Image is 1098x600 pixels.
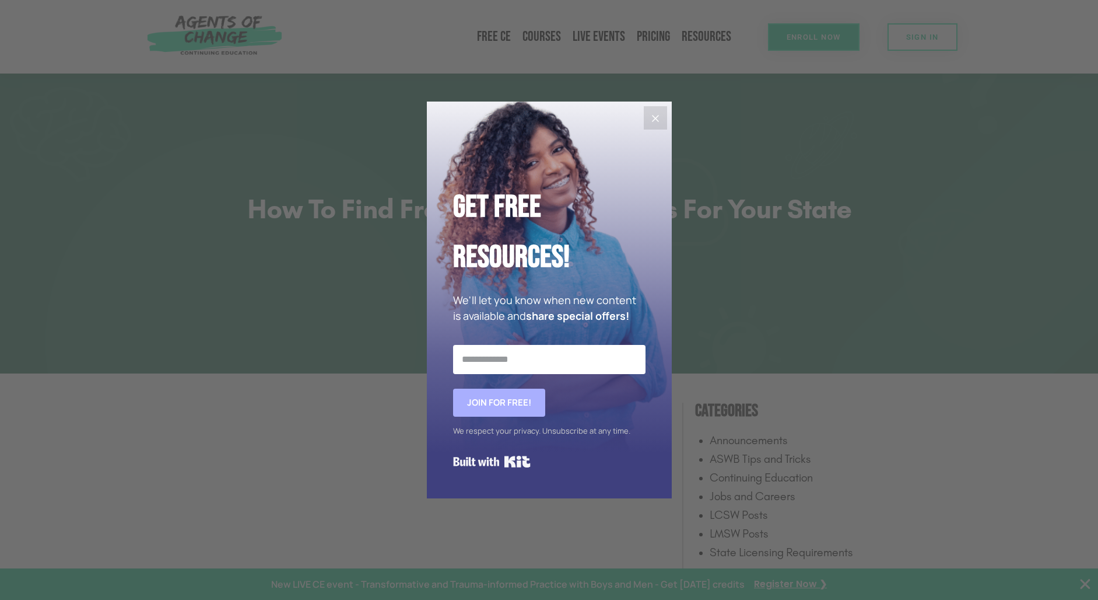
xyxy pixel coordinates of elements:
[453,451,531,472] a: Built with Kit
[644,106,667,130] button: Close
[453,389,545,417] button: Join for FREE!
[453,182,646,283] h2: Get Free Resources!
[526,309,629,323] strong: share special offers!
[453,423,646,439] div: We respect your privacy. Unsubscribe at any time.
[453,292,646,324] p: We'll let you know when new content is available and
[453,345,646,374] input: Email Address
